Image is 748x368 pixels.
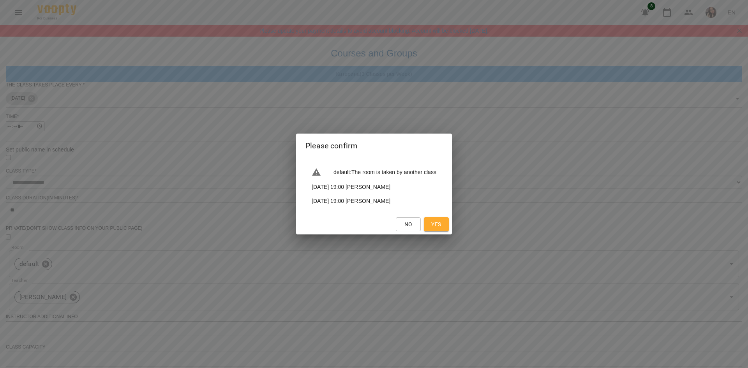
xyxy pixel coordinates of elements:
button: Yes [424,217,449,231]
li: [DATE] 19:00 [PERSON_NAME] [305,180,443,194]
span: Yes [431,220,441,229]
li: [DATE] 19:00 [PERSON_NAME] [305,194,443,208]
button: No [396,217,421,231]
h2: Please confirm [305,140,443,152]
span: No [404,220,412,229]
li: default : The room is taken by another class [305,164,443,180]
